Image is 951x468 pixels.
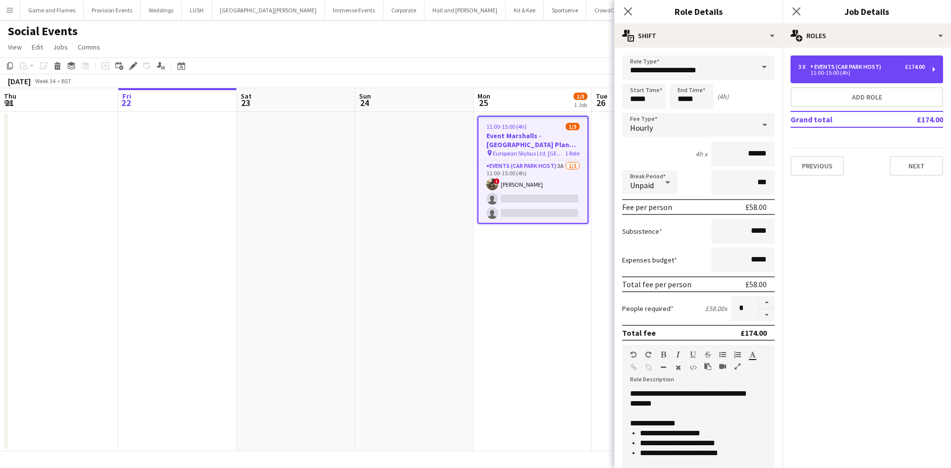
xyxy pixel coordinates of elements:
[719,363,726,370] button: Insert video
[478,160,587,223] app-card-role: Events (Car Park Host)3A1/311:00-15:00 (4h)![PERSON_NAME]
[574,101,587,108] div: 1 Job
[494,178,500,184] span: !
[8,43,22,52] span: View
[486,123,527,130] span: 11:00-15:00 (4h)
[884,111,943,127] td: £174.00
[791,111,884,127] td: Grand total
[121,97,131,108] span: 22
[33,77,57,85] span: Week 34
[325,0,383,20] button: Immense Events
[8,76,31,86] div: [DATE]
[476,97,490,108] span: 25
[622,256,677,264] label: Expenses budget
[74,41,104,53] a: Comms
[241,92,252,101] span: Sat
[493,150,565,157] span: European Skybus Ltd, [GEOGRAPHIC_DATA], [GEOGRAPHIC_DATA], [GEOGRAPHIC_DATA], [GEOGRAPHIC_DATA]
[359,92,371,101] span: Sun
[212,0,325,20] button: [GEOGRAPHIC_DATA][PERSON_NAME]
[705,304,727,313] div: £58.00 x
[734,363,741,370] button: Fullscreen
[565,150,580,157] span: 1 Role
[78,43,100,52] span: Comms
[478,131,587,149] h3: Event Marshalls - [GEOGRAPHIC_DATA] Plane Pull
[645,351,652,359] button: Redo
[719,351,726,359] button: Unordered List
[477,116,588,224] app-job-card: 11:00-15:00 (4h)1/3Event Marshalls - [GEOGRAPHIC_DATA] Plane Pull European Skybus Ltd, [GEOGRAPHI...
[622,279,691,289] div: Total fee per person
[53,43,68,52] span: Jobs
[586,0,639,20] button: CrowdComms
[675,364,682,371] button: Clear Formatting
[791,156,844,176] button: Previous
[622,328,656,338] div: Total fee
[630,351,637,359] button: Undo
[49,41,72,53] a: Jobs
[622,304,674,313] label: People required
[32,43,43,52] span: Edit
[734,351,741,359] button: Ordered List
[28,41,47,53] a: Edit
[424,0,506,20] button: Hall and [PERSON_NAME]
[122,92,131,101] span: Fri
[660,364,667,371] button: Horizontal Line
[740,328,767,338] div: £174.00
[477,92,490,101] span: Mon
[695,150,707,158] div: 4h x
[383,0,424,20] button: Corporate
[358,97,371,108] span: 24
[745,202,767,212] div: £58.00
[141,0,182,20] button: Weddings
[783,5,951,18] h3: Job Details
[798,63,810,70] div: 3 x
[749,351,756,359] button: Text Color
[905,63,925,70] div: £174.00
[594,97,607,108] span: 26
[614,24,783,48] div: Shift
[61,77,71,85] div: BST
[544,0,586,20] button: Sportserve
[239,97,252,108] span: 23
[596,92,607,101] span: Tue
[84,0,141,20] button: Provision Events
[783,24,951,48] div: Roles
[182,0,212,20] button: LUSH
[4,41,26,53] a: View
[622,202,672,212] div: Fee per person
[810,63,885,70] div: Events (Car Park Host)
[622,227,662,236] label: Subsistence
[759,309,775,321] button: Decrease
[675,351,682,359] button: Italic
[574,93,587,100] span: 1/3
[8,24,78,39] h1: Social Events
[689,351,696,359] button: Underline
[717,92,729,101] div: (4h)
[890,156,943,176] button: Next
[759,296,775,309] button: Increase
[2,97,16,108] span: 21
[791,87,943,107] button: Add role
[506,0,544,20] button: Kit & Kee
[704,363,711,370] button: Paste as plain text
[566,123,580,130] span: 1/3
[798,70,925,75] div: 11:00-15:00 (4h)
[630,123,653,133] span: Hourly
[614,5,783,18] h3: Role Details
[745,279,767,289] div: £58.00
[704,351,711,359] button: Strikethrough
[20,0,84,20] button: Game and Flames
[660,351,667,359] button: Bold
[4,92,16,101] span: Thu
[630,180,654,190] span: Unpaid
[689,364,696,371] button: HTML Code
